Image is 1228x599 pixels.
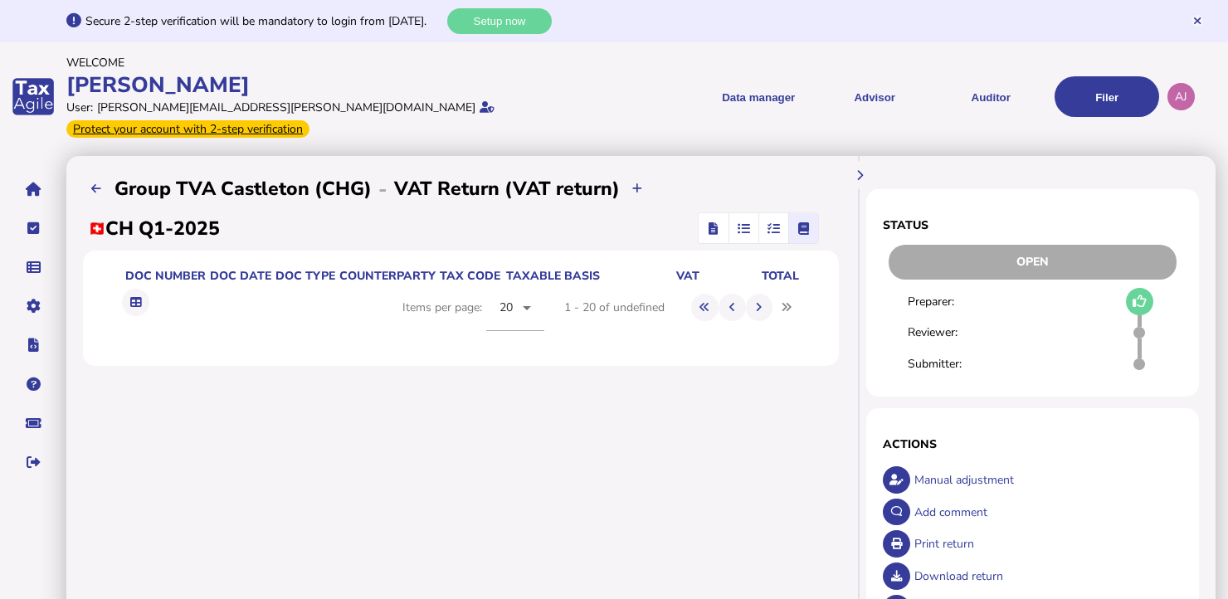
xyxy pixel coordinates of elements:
[207,267,272,285] th: Doc date
[938,76,1043,117] button: Auditor
[16,367,51,402] button: Help pages
[436,267,501,285] th: Tax code
[27,267,41,268] i: Data manager
[691,294,719,321] button: First page
[883,499,910,526] button: Make a comment in the activity log.
[719,294,746,321] button: Previous page
[883,436,1182,452] h1: Actions
[883,217,1182,233] h1: Status
[883,562,910,590] button: Download return
[910,528,1182,560] div: Print return
[66,71,609,100] div: [PERSON_NAME]
[336,267,436,285] th: Counterparty
[122,267,207,285] th: Doc number
[1191,15,1203,27] button: Hide message
[85,13,443,29] div: Secure 2-step verification will be mandatory to login from [DATE].
[788,213,818,243] mat-button-toggle: Ledger
[272,267,336,285] th: Doc type
[97,100,475,115] div: [PERSON_NAME][EMAIL_ADDRESS][PERSON_NAME][DOMAIN_NAME]
[16,211,51,246] button: Tasks
[883,466,910,494] button: Make an adjustment to this return.
[16,406,51,441] button: Raise a support ticket
[910,464,1182,496] div: Manual adjustment
[372,176,394,202] div: -
[908,356,994,372] div: Submitter:
[772,294,800,321] button: Last page
[504,268,600,284] div: Taxable basis
[402,285,544,349] div: Items per page:
[447,8,552,34] button: Setup now
[16,445,51,480] button: Sign out
[758,213,788,243] mat-button-toggle: Reconcilliation view by tax code
[822,76,927,117] button: Shows a dropdown of VAT Advisor options
[699,213,729,243] mat-button-toggle: Return view
[617,76,1160,117] menu: navigate products
[66,100,93,115] div: User:
[908,324,994,340] div: Reviewer:
[16,250,51,285] button: Data manager
[83,175,110,202] button: Filings list - by month
[883,245,1182,280] div: Return status - Actions are restricted to nominated users
[624,175,651,202] button: Upload transactions
[394,176,620,202] h2: VAT Return (VAT return)
[486,285,544,349] mat-form-field: Change page size
[499,299,514,315] span: 20
[480,101,495,113] i: Email verified
[89,222,105,235] img: ch.png
[883,530,910,558] button: Open printable view of return.
[16,328,51,363] button: Developer hub links
[604,268,699,284] div: VAT
[746,294,773,321] button: Next page
[89,216,220,241] h2: CH Q1-2025
[889,245,1177,280] div: Open
[706,76,811,117] button: Shows a dropdown of Data manager options
[66,120,309,138] div: From Oct 1, 2025, 2-step verification will be required to login. Set it up now...
[908,294,994,309] div: Preparer:
[910,560,1182,592] div: Download return
[16,172,51,207] button: Home
[1126,288,1153,315] button: Mark as draft
[1055,76,1159,117] button: Filer
[910,496,1182,528] div: Add comment
[846,161,874,188] button: Hide
[704,268,799,284] div: Total
[66,55,609,71] div: Welcome
[564,299,665,315] div: 1 - 20 of undefined
[729,213,758,243] mat-button-toggle: Reconcilliation view by document
[16,289,51,324] button: Manage settings
[1167,83,1195,110] div: Profile settings
[122,289,149,316] button: Export table data to Excel
[115,176,372,202] h2: Group TVA Castleton (CHG)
